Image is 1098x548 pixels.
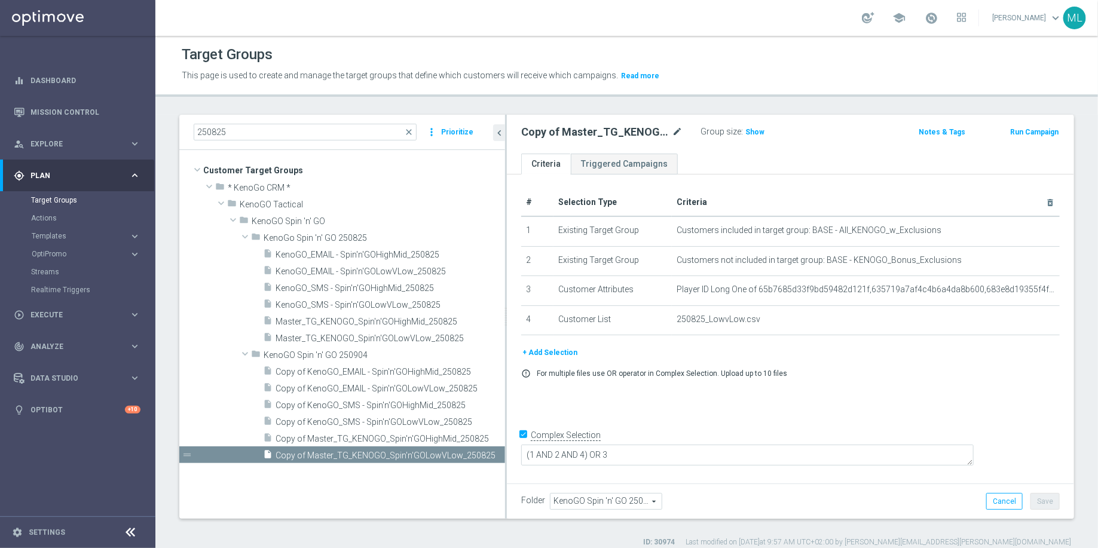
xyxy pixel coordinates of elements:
span: Copy of KenoGO_SMS - Spin'n'GOHighMid_250825 [276,400,505,411]
span: Copy of KenoGO_EMAIL - Spin'n'GOHighMid_250825 [276,367,505,377]
div: Templates [31,227,154,245]
span: Analyze [30,343,129,350]
span: Plan [30,172,129,179]
td: 1 [521,216,553,246]
i: folder [251,349,261,363]
span: 250825_LowvLow.csv [677,314,760,324]
label: Last modified on [DATE] at 9:57 AM UTC+02:00 by [PERSON_NAME][EMAIL_ADDRESS][PERSON_NAME][DOMAIN_... [686,537,1071,547]
i: insert_drive_file [263,282,273,296]
div: Actions [31,209,154,227]
i: person_search [14,139,25,149]
span: school [892,11,906,25]
button: Run Campaign [1009,125,1060,139]
div: Optibot [14,394,140,425]
span: KenoGO_EMAIL - Spin&#x27;n&#x27;GOHighMid_250825 [276,250,505,260]
i: folder [227,198,237,212]
div: Templates [32,232,129,240]
button: Templates keyboard_arrow_right [31,231,141,241]
button: Save [1030,493,1060,510]
i: keyboard_arrow_right [129,138,140,149]
div: Explore [14,139,129,149]
i: keyboard_arrow_right [129,372,140,384]
button: play_circle_outline Execute keyboard_arrow_right [13,310,141,320]
span: Explore [30,140,129,148]
i: insert_drive_file [263,299,273,313]
span: Customers not included in target group: BASE - KENOGO_Bonus_Exclusions [677,255,962,265]
span: KenoGO Spin 'n' GO 250904 [264,350,505,360]
div: person_search Explore keyboard_arrow_right [13,139,141,149]
i: keyboard_arrow_right [129,231,140,242]
span: Master_TG_KENOGO_Spin&#x27;n&#x27;GOHighMid_250825 [276,317,505,327]
p: For multiple files use OR operator in Complex Selection. Upload up to 10 files [537,369,787,378]
span: * KenoGo CRM * [228,183,505,193]
span: Copy of KenoGO_SMS - Spin'n'GOLowVLow_250825 [276,417,505,427]
i: delete_forever [1045,198,1055,207]
a: Realtime Triggers [31,285,124,295]
span: Customers included in target group: BASE - All_KENOGO_w_Exclusions [677,225,941,235]
span: Player ID Long One of 65b7685d33f9bd59482d121f,635719a7af4c4b6a4da8b600,683e8d19355f4f128041216a,... [677,284,1055,295]
a: Actions [31,213,124,223]
label: Folder [521,495,545,506]
span: KenoGO_SMS - Spin&#x27;n&#x27;GOHighMid_250825 [276,283,505,293]
i: insert_drive_file [263,366,273,379]
h1: Target Groups [182,46,273,63]
div: Target Groups [31,191,154,209]
span: Master_TG_KENOGO_Spin&#x27;n&#x27;GOLowVLow_250825 [276,333,505,344]
span: Templates [32,232,117,240]
a: Target Groups [31,195,124,205]
div: Streams [31,263,154,281]
i: folder [215,182,225,195]
i: chevron_left [494,127,505,139]
a: [PERSON_NAME]keyboard_arrow_down [991,9,1063,27]
i: more_vert [426,124,438,140]
button: Data Studio keyboard_arrow_right [13,374,141,383]
td: 2 [521,246,553,276]
a: Streams [31,267,124,277]
span: KenoGO_EMAIL - Spin&#x27;n&#x27;GOLowVLow_250825 [276,267,505,277]
div: Plan [14,170,129,181]
div: Data Studio [14,373,129,384]
button: gps_fixed Plan keyboard_arrow_right [13,171,141,180]
i: track_changes [14,341,25,352]
div: Realtime Triggers [31,281,154,299]
i: insert_drive_file [263,416,273,430]
button: Prioritize [439,124,475,140]
i: keyboard_arrow_right [129,249,140,260]
div: Analyze [14,341,129,352]
i: gps_fixed [14,170,25,181]
span: Data Studio [30,375,129,382]
span: close [404,127,414,137]
span: Copy of KenoGO_EMAIL - Spin'n'GOLowVLow_250825 [276,384,505,394]
i: keyboard_arrow_right [129,309,140,320]
span: KenoGo Spin &#x27;n&#x27; GO 250825 [264,233,505,243]
span: KenoGO Spin &#x27;n&#x27; GO [252,216,505,226]
span: Criteria [677,197,707,207]
i: lightbulb [14,405,25,415]
button: Mission Control [13,108,141,117]
i: insert_drive_file [263,399,273,413]
i: folder [239,215,249,229]
th: Selection Type [553,189,672,216]
i: insert_drive_file [263,332,273,346]
a: Triggered Campaigns [571,154,678,174]
td: Existing Target Group [553,246,672,276]
td: 4 [521,305,553,335]
button: OptiPromo keyboard_arrow_right [31,249,141,259]
div: OptiPromo [32,250,129,258]
div: Execute [14,310,129,320]
span: KenoGO Tactical [240,200,505,210]
label: Complex Selection [531,430,601,441]
h2: Copy of Master_TG_KENOGO_Spin'n'GOLowVLow_250825 [521,125,669,139]
button: Notes & Tags [918,125,967,139]
button: Read more [620,69,660,82]
span: Copy of Master_TG_KENOGO_Spin'n'GOLowVLow_250825 [276,451,505,461]
td: Existing Target Group [553,216,672,246]
span: KenoGO_SMS - Spin&#x27;n&#x27;GOLowVLow_250825 [276,300,505,310]
label: : [741,127,743,137]
div: track_changes Analyze keyboard_arrow_right [13,342,141,351]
